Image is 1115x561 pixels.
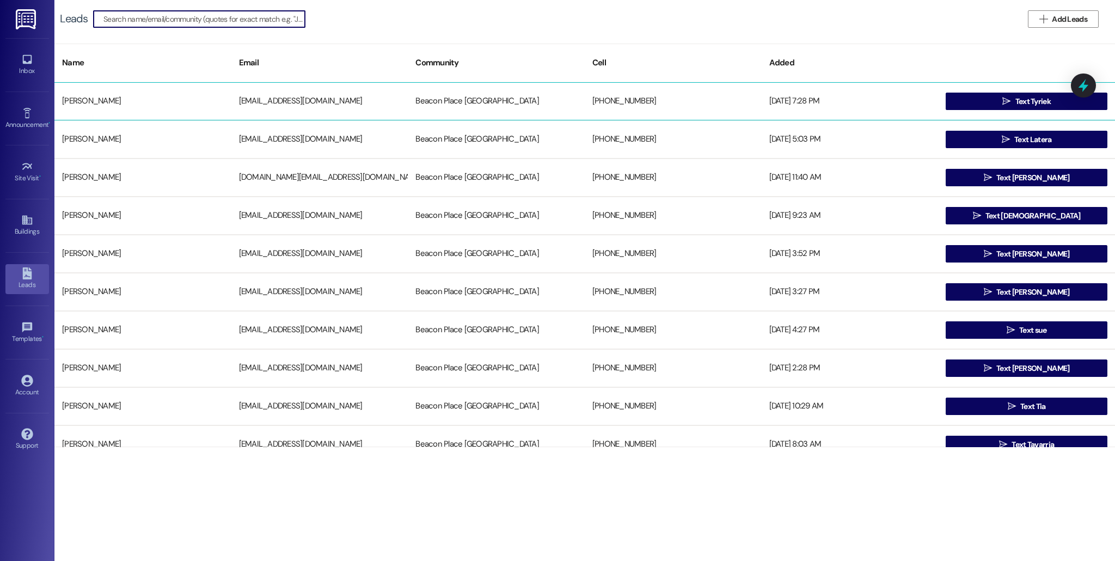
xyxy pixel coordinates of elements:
[1008,402,1016,411] i: 
[103,11,305,27] input: Search name/email/community (quotes for exact match e.g. "John Smith")
[1052,14,1087,25] span: Add Leads
[946,207,1107,224] button: Text [DEMOGRAPHIC_DATA]
[1015,96,1051,107] span: Text Tyriek
[231,243,408,265] div: [EMAIL_ADDRESS][DOMAIN_NAME]
[973,211,981,220] i: 
[1039,15,1047,23] i: 
[231,357,408,379] div: [EMAIL_ADDRESS][DOMAIN_NAME]
[16,9,38,29] img: ResiDesk Logo
[762,50,939,76] div: Added
[1020,401,1045,412] span: Text Tia
[42,333,44,341] span: •
[408,319,585,341] div: Beacon Place [GEOGRAPHIC_DATA]
[54,90,231,112] div: [PERSON_NAME]
[54,281,231,303] div: [PERSON_NAME]
[585,90,762,112] div: [PHONE_NUMBER]
[1014,134,1051,145] span: Text Latera
[5,264,49,294] a: Leads
[5,318,49,347] a: Templates •
[762,205,939,227] div: [DATE] 9:23 AM
[585,319,762,341] div: [PHONE_NUMBER]
[54,319,231,341] div: [PERSON_NAME]
[231,434,408,455] div: [EMAIL_ADDRESS][DOMAIN_NAME]
[585,50,762,76] div: Cell
[1028,10,1099,28] button: Add Leads
[54,395,231,417] div: [PERSON_NAME]
[762,281,939,303] div: [DATE] 3:27 PM
[984,173,992,182] i: 
[762,357,939,379] div: [DATE] 2:28 PM
[54,50,231,76] div: Name
[996,248,1069,260] span: Text [PERSON_NAME]
[408,281,585,303] div: Beacon Place [GEOGRAPHIC_DATA]
[996,363,1069,374] span: Text [PERSON_NAME]
[996,286,1069,298] span: Text [PERSON_NAME]
[762,167,939,188] div: [DATE] 11:40 AM
[231,129,408,150] div: [EMAIL_ADDRESS][DOMAIN_NAME]
[585,395,762,417] div: [PHONE_NUMBER]
[946,93,1107,110] button: Text Tyriek
[48,119,50,127] span: •
[585,129,762,150] div: [PHONE_NUMBER]
[585,167,762,188] div: [PHONE_NUMBER]
[996,172,1069,184] span: Text [PERSON_NAME]
[231,50,408,76] div: Email
[946,321,1107,339] button: Text sue
[1002,97,1010,106] i: 
[408,434,585,455] div: Beacon Place [GEOGRAPHIC_DATA]
[5,157,49,187] a: Site Visit •
[5,50,49,80] a: Inbox
[408,129,585,150] div: Beacon Place [GEOGRAPHIC_DATA]
[946,359,1107,377] button: Text [PERSON_NAME]
[408,205,585,227] div: Beacon Place [GEOGRAPHIC_DATA]
[762,129,939,150] div: [DATE] 5:03 PM
[231,319,408,341] div: [EMAIL_ADDRESS][DOMAIN_NAME]
[39,173,41,180] span: •
[5,211,49,240] a: Buildings
[54,243,231,265] div: [PERSON_NAME]
[408,90,585,112] div: Beacon Place [GEOGRAPHIC_DATA]
[408,50,585,76] div: Community
[231,167,408,188] div: [DOMAIN_NAME][EMAIL_ADDRESS][DOMAIN_NAME]
[984,288,992,296] i: 
[60,13,88,25] div: Leads
[585,357,762,379] div: [PHONE_NUMBER]
[408,395,585,417] div: Beacon Place [GEOGRAPHIC_DATA]
[946,398,1107,415] button: Text Tia
[54,167,231,188] div: [PERSON_NAME]
[585,281,762,303] div: [PHONE_NUMBER]
[231,395,408,417] div: [EMAIL_ADDRESS][DOMAIN_NAME]
[5,425,49,454] a: Support
[585,243,762,265] div: [PHONE_NUMBER]
[54,434,231,455] div: [PERSON_NAME]
[762,395,939,417] div: [DATE] 10:29 AM
[762,90,939,112] div: [DATE] 7:28 PM
[946,245,1107,263] button: Text [PERSON_NAME]
[231,281,408,303] div: [EMAIL_ADDRESS][DOMAIN_NAME]
[585,205,762,227] div: [PHONE_NUMBER]
[54,129,231,150] div: [PERSON_NAME]
[946,283,1107,301] button: Text [PERSON_NAME]
[1019,325,1046,336] span: Text sue
[762,434,939,455] div: [DATE] 8:03 AM
[408,167,585,188] div: Beacon Place [GEOGRAPHIC_DATA]
[585,434,762,455] div: [PHONE_NUMBER]
[946,169,1107,186] button: Text [PERSON_NAME]
[946,131,1107,148] button: Text Latera
[999,440,1007,449] i: 
[1007,326,1015,334] i: 
[985,210,1081,222] span: Text [DEMOGRAPHIC_DATA]
[54,357,231,379] div: [PERSON_NAME]
[408,357,585,379] div: Beacon Place [GEOGRAPHIC_DATA]
[762,319,939,341] div: [DATE] 4:27 PM
[984,249,992,258] i: 
[762,243,939,265] div: [DATE] 3:52 PM
[231,205,408,227] div: [EMAIL_ADDRESS][DOMAIN_NAME]
[984,364,992,373] i: 
[408,243,585,265] div: Beacon Place [GEOGRAPHIC_DATA]
[946,436,1107,453] button: Text Tavarria
[1002,135,1010,144] i: 
[1012,439,1054,450] span: Text Tavarria
[5,371,49,401] a: Account
[54,205,231,227] div: [PERSON_NAME]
